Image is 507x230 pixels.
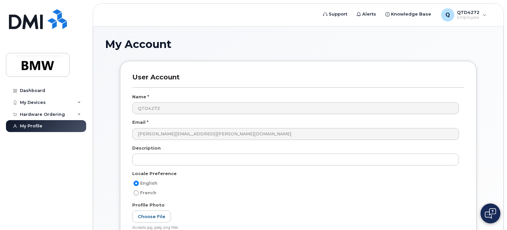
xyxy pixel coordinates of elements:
label: Name * [132,94,149,100]
input: French [134,190,139,196]
label: Locale Preference [132,170,177,177]
img: Open chat [485,208,496,219]
span: French [140,190,156,195]
label: Profile Photo [132,202,165,208]
input: English [134,181,139,186]
span: English [140,181,157,186]
label: Choose File [132,210,171,223]
label: Description [132,145,161,151]
h1: My Account [105,38,491,50]
label: Email * [132,119,148,125]
h3: User Account [132,73,464,87]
